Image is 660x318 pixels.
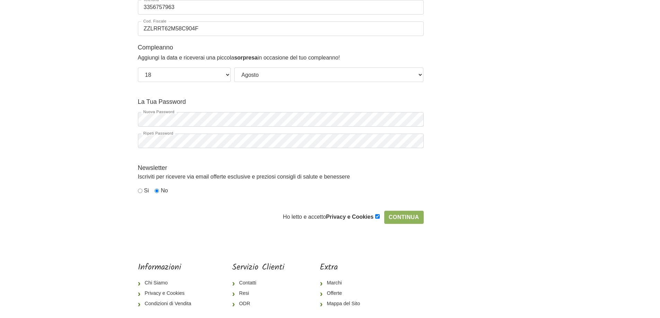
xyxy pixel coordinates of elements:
[234,55,258,61] strong: sorpresa
[141,19,169,23] label: Cod. Fiscale
[320,299,366,309] a: Mappa del Sito
[232,299,284,309] a: ODR
[138,288,197,299] a: Privacy e Cookies
[384,211,424,224] input: Continua
[401,263,522,287] iframe: fb:page Facebook Social Plugin
[320,263,366,273] h5: Extra
[138,97,424,107] legend: La Tua Password
[326,214,373,220] a: Privacy e Cookies
[138,43,424,52] legend: Compleanno
[141,110,177,114] label: Nuova Password
[138,278,197,288] a: Chi Siamo
[138,163,424,173] legend: Newsletter
[320,288,366,299] a: Offerte
[138,263,197,273] h5: Informazioni
[138,21,424,36] input: Cod. Fiscale
[138,173,424,181] p: Iscriviti per ricevere via email offerte esclusive e preziosi consigli di salute e benessere
[161,187,168,195] label: No
[232,263,284,273] h5: Servizio Clienti
[144,187,149,195] label: Si
[138,299,197,309] a: Condizioni di Vendita
[320,278,366,288] a: Marchi
[283,211,424,224] div: Ho letto e accetto
[141,131,176,135] label: Ripeti Password
[232,288,284,299] a: Resi
[138,52,424,62] p: Aggiungi la data e riceverai una piccola in occasione del tuo compleanno!
[232,278,284,288] a: Contatti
